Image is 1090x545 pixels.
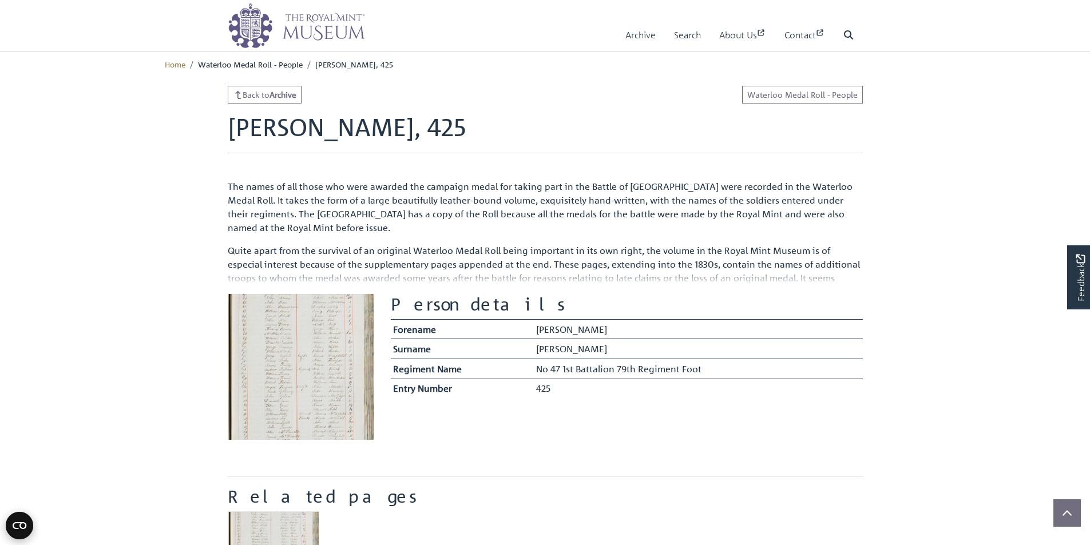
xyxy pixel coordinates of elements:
[391,319,534,339] th: Forename
[391,379,534,398] th: Entry Number
[228,86,302,104] a: Back toArchive
[228,294,374,440] img: Todd, Edward, 425
[6,512,33,539] button: Open CMP widget
[533,339,862,359] td: [PERSON_NAME]
[269,89,296,100] strong: Archive
[228,113,863,153] h1: [PERSON_NAME], 425
[228,3,365,49] img: logo_wide.png
[391,294,863,315] h2: Person details
[533,359,862,379] td: No 47 1st Battalion 79th Regiment Foot
[533,379,862,398] td: 425
[1053,499,1081,527] button: Scroll to top
[228,486,863,507] h2: Related pages
[742,86,863,104] a: Waterloo Medal Roll - People
[784,19,825,51] a: Contact
[674,19,701,51] a: Search
[228,245,860,311] span: Quite apart from the survival of an original Waterloo Medal Roll being important in its own right...
[1073,254,1087,301] span: Feedback
[198,59,303,69] span: Waterloo Medal Roll - People
[533,319,862,339] td: [PERSON_NAME]
[228,181,853,233] span: The names of all those who were awarded the campaign medal for taking part in the Battle of [GEOG...
[391,359,534,379] th: Regiment Name
[1067,245,1090,309] a: Would you like to provide feedback?
[315,59,393,69] span: [PERSON_NAME], 425
[165,59,185,69] a: Home
[391,339,534,359] th: Surname
[719,19,766,51] a: About Us
[625,19,656,51] a: Archive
